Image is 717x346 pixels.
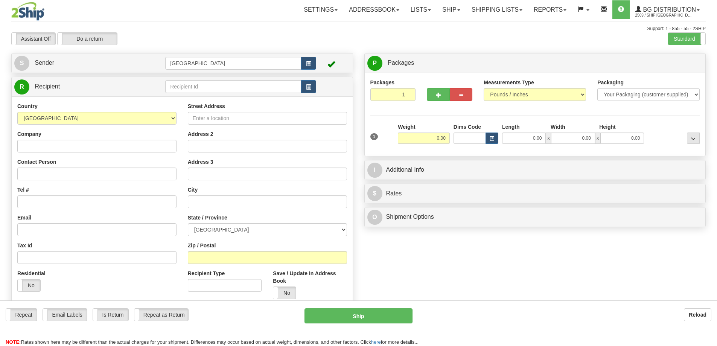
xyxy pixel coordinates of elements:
span: R [14,79,29,95]
span: O [367,210,382,225]
label: Street Address [188,102,225,110]
img: logo2569.jpg [11,2,44,21]
div: Support: 1 - 855 - 55 - 2SHIP [11,26,706,32]
label: No [18,279,40,291]
label: Dims Code [454,123,481,131]
a: S Sender [14,55,165,71]
label: Address 2 [188,130,213,138]
label: Residential [17,270,46,277]
label: Save / Update in Address Book [273,270,347,285]
label: State / Province [188,214,227,221]
label: No [273,287,296,299]
label: Do a return [58,33,117,45]
label: Packaging [597,79,624,86]
a: R Recipient [14,79,149,95]
label: Height [599,123,616,131]
span: S [14,56,29,71]
label: Width [551,123,565,131]
span: P [367,56,382,71]
a: $Rates [367,186,703,201]
a: IAdditional Info [367,162,703,178]
b: Reload [689,312,706,318]
span: 2569 / Ship [GEOGRAPHIC_DATA] [635,12,692,19]
label: Contact Person [17,158,56,166]
div: ... [687,133,700,144]
label: Standard [668,33,705,45]
label: Measurements Type [484,79,534,86]
a: BG Distribution 2569 / Ship [GEOGRAPHIC_DATA] [630,0,705,19]
label: Country [17,102,38,110]
span: x [595,133,600,144]
a: Lists [405,0,437,19]
a: Settings [298,0,343,19]
span: BG Distribution [641,6,696,13]
input: Recipient Id [165,80,301,93]
label: Packages [370,79,395,86]
label: Zip / Postal [188,242,216,249]
span: x [546,133,551,144]
span: Packages [388,59,414,66]
label: Tax Id [17,242,32,249]
a: Addressbook [343,0,405,19]
span: $ [367,186,382,201]
a: P Packages [367,55,703,71]
label: Address 3 [188,158,213,166]
input: Sender Id [165,57,301,70]
label: Repeat as Return [134,309,188,321]
label: Assistant Off [12,33,55,45]
span: Sender [35,59,54,66]
span: I [367,163,382,178]
span: Recipient [35,83,60,90]
a: Ship [437,0,466,19]
label: Length [502,123,520,131]
button: Ship [304,308,413,323]
a: here [371,339,381,345]
label: Is Return [93,309,128,321]
label: Repeat [6,309,37,321]
label: Tel # [17,186,29,194]
label: City [188,186,198,194]
span: NOTE: [6,339,21,345]
label: Weight [398,123,415,131]
label: Company [17,130,41,138]
label: Recipient Type [188,270,225,277]
label: Email Labels [43,309,87,321]
a: Shipping lists [466,0,528,19]
iframe: chat widget [700,134,716,211]
input: Enter a location [188,112,347,125]
label: Email [17,214,31,221]
button: Reload [684,308,711,321]
a: Reports [528,0,572,19]
a: OShipment Options [367,209,703,225]
span: 1 [370,133,378,140]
